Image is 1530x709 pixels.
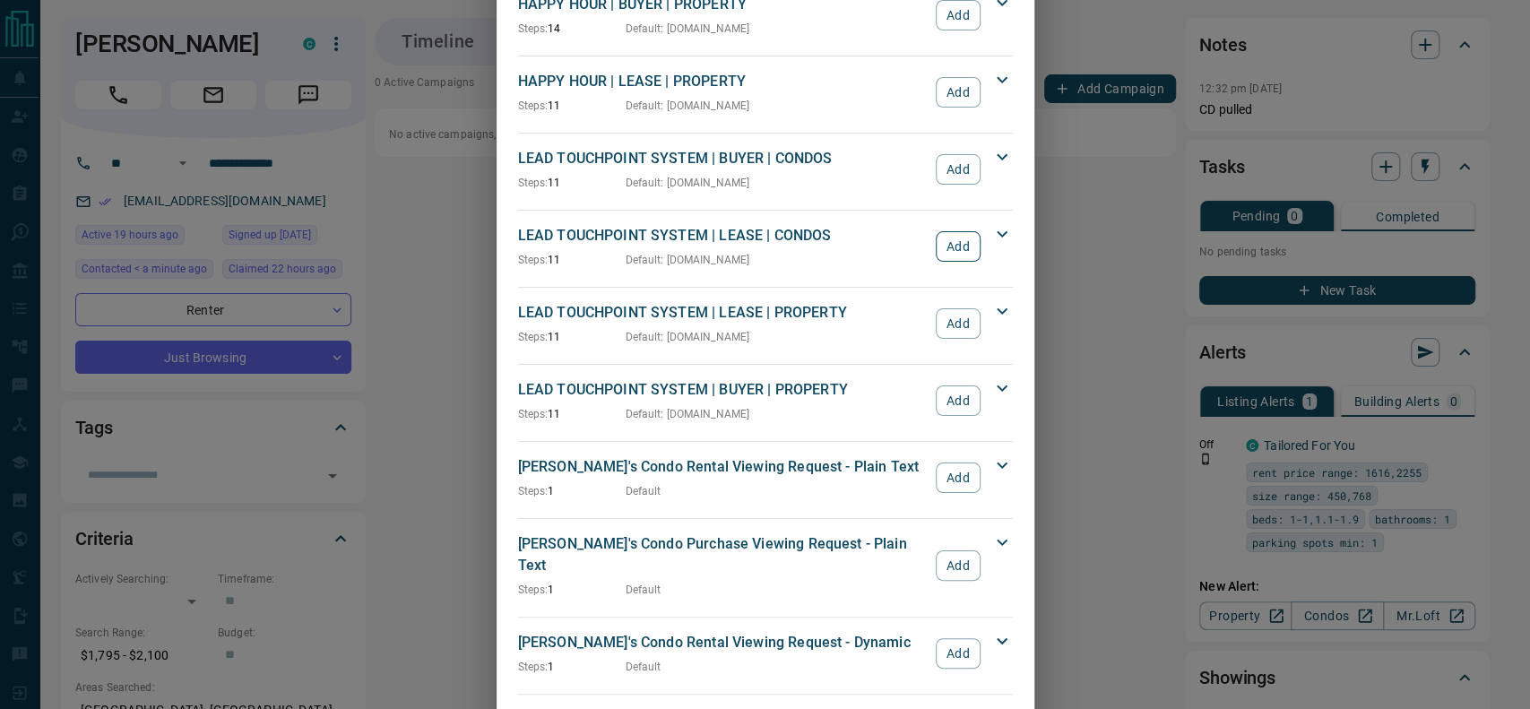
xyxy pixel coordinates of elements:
[518,302,928,324] p: LEAD TOUCHPOINT SYSTEM | LEASE | PROPERTY
[626,582,661,598] p: Default
[518,533,928,576] p: [PERSON_NAME]'s Condo Purchase Viewing Request - Plain Text
[518,456,928,478] p: [PERSON_NAME]'s Condo Rental Viewing Request - Plain Text
[936,638,980,669] button: Add
[518,379,928,401] p: LEAD TOUCHPOINT SYSTEM | BUYER | PROPERTY
[518,485,549,497] span: Steps:
[518,582,626,598] p: 1
[936,77,980,108] button: Add
[936,550,980,581] button: Add
[518,177,549,189] span: Steps:
[518,71,928,92] p: HAPPY HOUR | LEASE | PROPERTY
[518,99,549,112] span: Steps:
[518,628,1013,679] div: [PERSON_NAME]'s Condo Rental Viewing Request - DynamicSteps:1DefaultAdd
[936,154,980,185] button: Add
[936,385,980,416] button: Add
[626,406,750,422] p: Default : [DOMAIN_NAME]
[626,329,750,345] p: Default : [DOMAIN_NAME]
[518,661,549,673] span: Steps:
[626,659,661,675] p: Default
[518,221,1013,272] div: LEAD TOUCHPOINT SYSTEM | LEASE | CONDOSSteps:11Default: [DOMAIN_NAME]Add
[518,21,626,37] p: 14
[626,483,661,499] p: Default
[518,254,549,266] span: Steps:
[518,376,1013,426] div: LEAD TOUCHPOINT SYSTEM | BUYER | PROPERTYSteps:11Default: [DOMAIN_NAME]Add
[936,463,980,493] button: Add
[936,231,980,262] button: Add
[518,483,626,499] p: 1
[626,21,750,37] p: Default : [DOMAIN_NAME]
[518,632,928,653] p: [PERSON_NAME]'s Condo Rental Viewing Request - Dynamic
[936,308,980,339] button: Add
[518,453,1013,503] div: [PERSON_NAME]'s Condo Rental Viewing Request - Plain TextSteps:1DefaultAdd
[518,298,1013,349] div: LEAD TOUCHPOINT SYSTEM | LEASE | PROPERTYSteps:11Default: [DOMAIN_NAME]Add
[518,406,626,422] p: 11
[518,331,549,343] span: Steps:
[518,252,626,268] p: 11
[518,225,928,246] p: LEAD TOUCHPOINT SYSTEM | LEASE | CONDOS
[518,144,1013,195] div: LEAD TOUCHPOINT SYSTEM | BUYER | CONDOSSteps:11Default: [DOMAIN_NAME]Add
[518,584,549,596] span: Steps:
[518,67,1013,117] div: HAPPY HOUR | LEASE | PROPERTYSteps:11Default: [DOMAIN_NAME]Add
[518,98,626,114] p: 11
[518,148,928,169] p: LEAD TOUCHPOINT SYSTEM | BUYER | CONDOS
[518,22,549,35] span: Steps:
[518,530,1013,601] div: [PERSON_NAME]'s Condo Purchase Viewing Request - Plain TextSteps:1DefaultAdd
[518,329,626,345] p: 11
[518,659,626,675] p: 1
[626,98,750,114] p: Default : [DOMAIN_NAME]
[626,175,750,191] p: Default : [DOMAIN_NAME]
[518,408,549,420] span: Steps:
[518,175,626,191] p: 11
[626,252,750,268] p: Default : [DOMAIN_NAME]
